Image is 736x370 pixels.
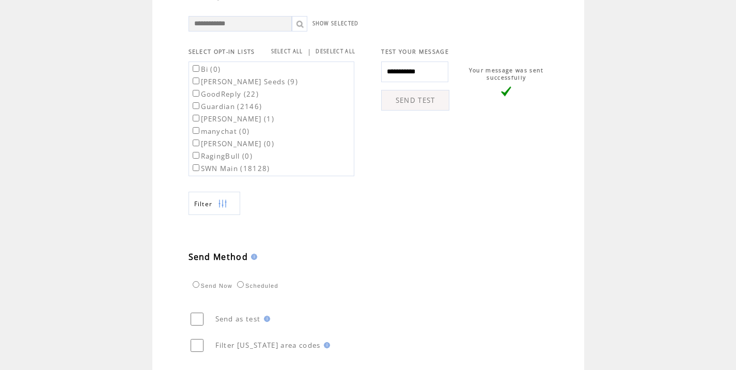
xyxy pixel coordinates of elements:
[189,48,255,55] span: SELECT OPT-IN LISTS
[191,151,253,161] label: RagingBull (0)
[193,127,199,134] input: manychat (0)
[215,341,321,350] span: Filter [US_STATE] area codes
[191,89,259,99] label: GoodReply (22)
[193,78,199,84] input: [PERSON_NAME] Seeds (9)
[193,90,199,97] input: GoodReply (22)
[271,48,303,55] a: SELECT ALL
[501,86,511,97] img: vLarge.png
[191,65,221,74] label: Bi (0)
[193,152,199,159] input: RagingBull (0)
[237,281,244,288] input: Scheduled
[234,283,278,289] label: Scheduled
[193,281,199,288] input: Send Now
[193,102,199,109] input: Guardian (2146)
[193,164,199,171] input: SWN Main (18128)
[193,65,199,72] input: Bi (0)
[191,164,270,173] label: SWN Main (18128)
[381,90,449,111] a: SEND TEST
[469,67,544,81] span: Your message was sent successfully
[316,48,355,55] a: DESELECT ALL
[191,102,262,111] label: Guardian (2146)
[191,77,299,86] label: [PERSON_NAME] Seeds (9)
[381,48,449,55] span: TEST YOUR MESSAGE
[312,20,359,27] a: SHOW SELECTED
[189,251,248,263] span: Send Method
[193,115,199,121] input: [PERSON_NAME] (1)
[261,316,270,322] img: help.gif
[307,47,311,56] span: |
[215,314,261,323] span: Send as test
[189,192,240,215] a: Filter
[190,283,232,289] label: Send Now
[193,140,199,146] input: [PERSON_NAME] (0)
[218,192,227,215] img: filters.png
[194,199,213,208] span: Show filters
[191,139,275,148] label: [PERSON_NAME] (0)
[191,127,250,136] label: manychat (0)
[321,342,330,348] img: help.gif
[191,114,275,124] label: [PERSON_NAME] (1)
[248,254,257,260] img: help.gif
